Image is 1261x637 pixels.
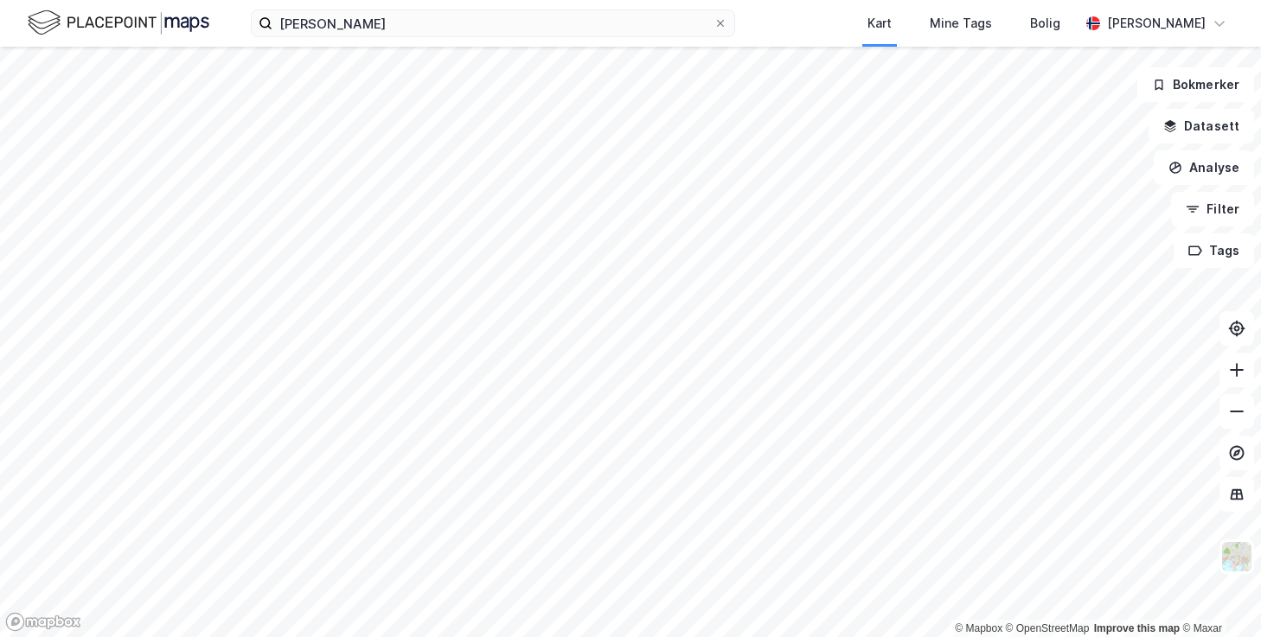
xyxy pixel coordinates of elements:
img: logo.f888ab2527a4732fd821a326f86c7f29.svg [28,8,209,38]
iframe: Chat Widget [1175,554,1261,637]
button: Filter [1171,192,1254,226]
input: Søk på adresse, matrikkel, gårdeiere, leietakere eller personer [272,10,714,36]
button: Datasett [1149,109,1254,143]
img: Z [1220,540,1253,573]
a: Improve this map [1094,622,1180,634]
div: Kart [867,13,892,34]
a: Mapbox homepage [5,612,81,632]
div: Mine Tags [930,13,992,34]
button: Tags [1174,233,1254,268]
div: Bolig [1030,13,1060,34]
button: Bokmerker [1137,67,1254,102]
button: Analyse [1154,150,1254,185]
a: Mapbox [955,622,1002,634]
a: OpenStreetMap [1006,622,1090,634]
div: [PERSON_NAME] [1107,13,1206,34]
